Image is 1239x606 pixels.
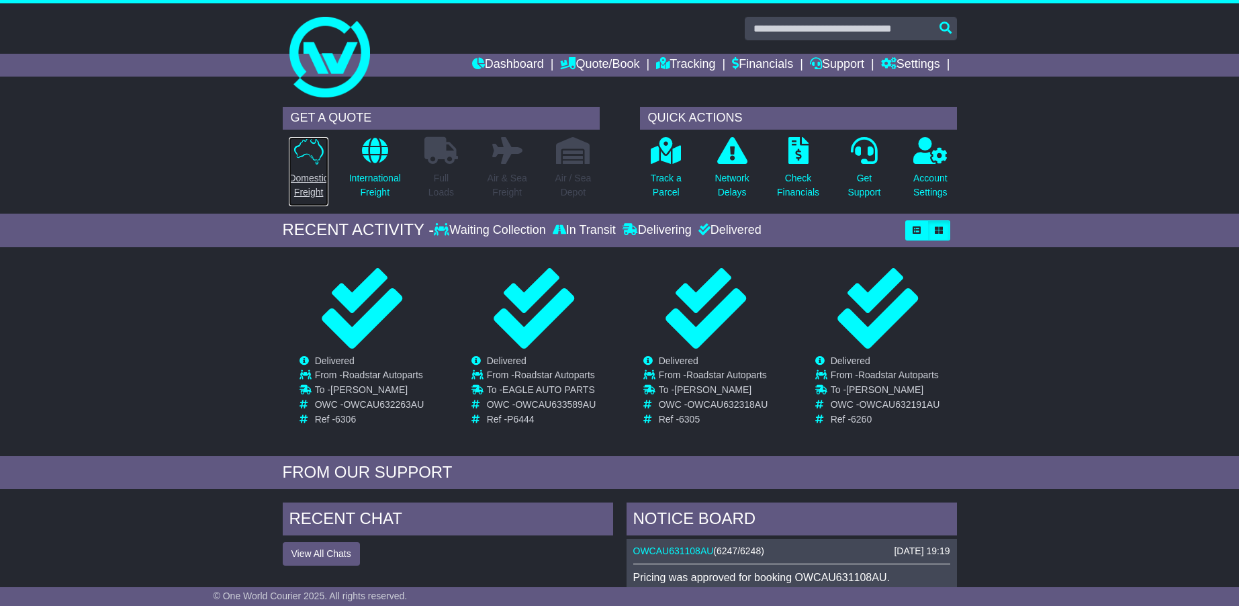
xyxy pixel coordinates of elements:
div: Delivering [619,223,695,238]
span: 6247/6248 [717,546,761,556]
span: OWCAU633589AU [515,399,596,410]
td: To - [315,384,424,399]
div: RECENT ACTIVITY - [283,220,434,240]
div: Delivered [695,223,762,238]
a: DomesticFreight [288,136,328,207]
p: Pricing was approved for booking OWCAU631108AU. [633,571,950,584]
div: GET A QUOTE [283,107,600,130]
span: EAGLE AUTO PARTS [502,384,595,395]
a: GetSupport [847,136,881,207]
span: OWCAU632318AU [687,399,768,410]
td: OWC - [315,399,424,414]
td: Ref - [315,414,424,425]
div: Waiting Collection [434,223,549,238]
span: P6444 [507,414,534,425]
span: Delivered [831,355,870,366]
div: [DATE] 19:19 [894,546,950,557]
td: From - [487,370,596,384]
a: Track aParcel [650,136,682,207]
td: Ref - [487,414,596,425]
a: Financials [732,54,793,77]
span: OWCAU632263AU [343,399,424,410]
td: To - [487,384,596,399]
a: CheckFinancials [776,136,820,207]
td: OWC - [487,399,596,414]
td: OWC - [659,399,768,414]
span: Delivered [659,355,698,366]
p: International Freight [349,171,401,200]
td: From - [831,370,940,384]
p: Air / Sea Depot [555,171,592,200]
span: 6305 [679,414,700,425]
div: FROM OUR SUPPORT [283,463,957,482]
td: OWC - [831,399,940,414]
span: Roadstar Autoparts [686,370,767,380]
p: Check Financials [777,171,819,200]
a: Dashboard [472,54,544,77]
p: Full Loads [424,171,458,200]
span: [PERSON_NAME] [846,384,923,395]
td: To - [659,384,768,399]
span: [PERSON_NAME] [674,384,751,395]
td: Ref - [659,414,768,425]
div: NOTICE BOARD [627,503,957,539]
a: AccountSettings [913,136,948,207]
p: Network Delays [715,171,749,200]
a: Settings [881,54,940,77]
p: Domestic Freight [289,171,328,200]
div: ( ) [633,546,950,557]
td: From - [315,370,424,384]
td: To - [831,384,940,399]
p: Account Settings [913,171,948,200]
a: NetworkDelays [714,136,749,207]
span: Delivered [315,355,355,366]
div: In Transit [549,223,619,238]
div: QUICK ACTIONS [640,107,957,130]
a: OWCAU631108AU [633,546,714,556]
a: Quote/Book [560,54,639,77]
span: Delivered [487,355,526,366]
span: 6260 [851,414,872,425]
td: From - [659,370,768,384]
span: © One World Courier 2025. All rights reserved. [214,591,408,601]
button: View All Chats [283,542,360,566]
span: Roadstar Autoparts [514,370,595,380]
a: InternationalFreight [349,136,402,207]
p: Get Support [847,171,880,200]
a: Support [810,54,864,77]
div: RECENT CHAT [283,503,613,539]
p: Air & Sea Freight [488,171,527,200]
span: [PERSON_NAME] [330,384,408,395]
p: Track a Parcel [651,171,682,200]
td: Ref - [831,414,940,425]
a: Tracking [656,54,715,77]
span: Roadstar Autoparts [858,370,939,380]
span: OWCAU632191AU [859,399,939,410]
span: Roadstar Autoparts [342,370,423,380]
span: 6306 [335,414,356,425]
